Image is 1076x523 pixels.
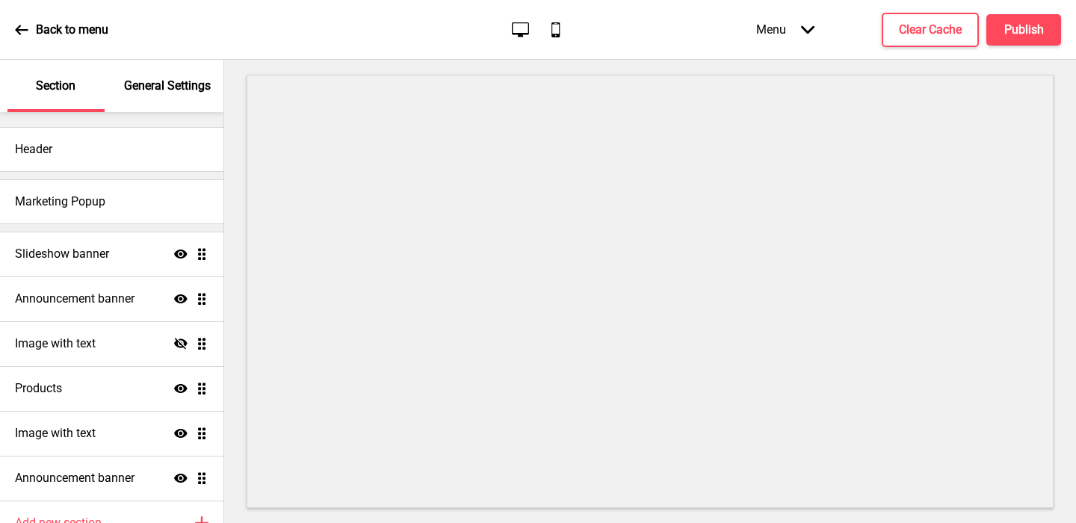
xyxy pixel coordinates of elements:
h4: Slideshow banner [15,246,109,262]
a: Back to menu [15,10,108,50]
p: Back to menu [36,22,108,38]
h4: Image with text [15,335,96,352]
h4: Image with text [15,425,96,442]
h4: Clear Cache [899,22,962,38]
h4: Products [15,380,62,397]
button: Clear Cache [882,13,979,47]
h4: Marketing Popup [15,194,105,210]
h4: Publish [1004,22,1044,38]
p: Section [36,78,75,94]
button: Publish [986,14,1061,46]
h4: Announcement banner [15,291,134,307]
h4: Announcement banner [15,470,134,486]
div: Menu [741,7,829,52]
h4: Header [15,141,52,158]
p: General Settings [124,78,211,94]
